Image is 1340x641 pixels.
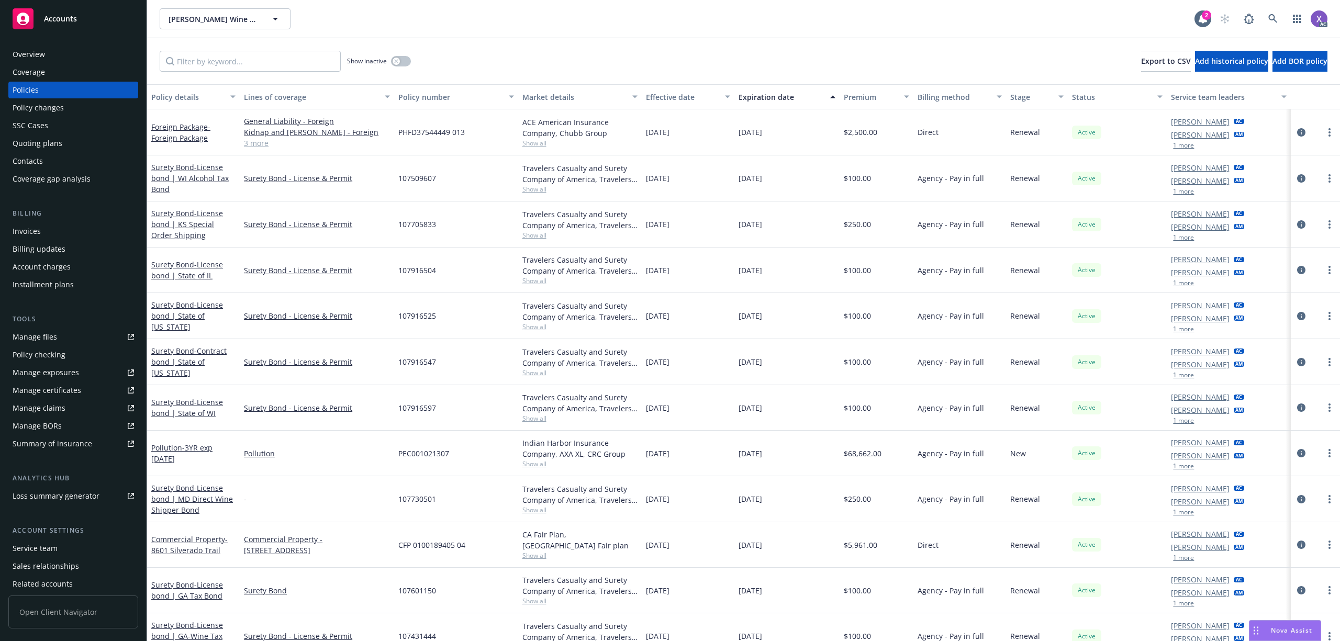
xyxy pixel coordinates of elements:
span: [DATE] [646,402,669,413]
span: Active [1076,265,1097,275]
span: Add historical policy [1195,56,1268,66]
span: Active [1076,128,1097,137]
a: [PERSON_NAME] [1171,587,1230,598]
div: Billing method [918,92,990,103]
span: Agency - Pay in full [918,265,984,276]
span: Show all [522,322,638,331]
a: more [1323,126,1336,139]
a: Policies [8,82,138,98]
a: Installment plans [8,276,138,293]
span: Show all [522,139,638,148]
a: [PERSON_NAME] [1171,221,1230,232]
a: Surety Bond [151,300,223,332]
button: 1 more [1173,234,1194,241]
div: Manage claims [13,400,65,417]
a: Kidnap and [PERSON_NAME] - Foreign [244,127,390,138]
a: Surety Bond - License & Permit [244,219,390,230]
div: Travelers Casualty and Surety Company of America, Travelers Insurance [522,300,638,322]
a: Surety Bond - License & Permit [244,265,390,276]
div: 2 [1202,10,1211,20]
a: more [1323,356,1336,368]
a: [PERSON_NAME] [1171,483,1230,494]
span: $250.00 [844,219,871,230]
button: 1 more [1173,326,1194,332]
button: Add BOR policy [1272,51,1327,72]
a: Billing updates [8,241,138,257]
span: [DATE] [646,310,669,321]
a: Manage claims [8,400,138,417]
a: [PERSON_NAME] [1171,208,1230,219]
a: [PERSON_NAME] [1171,254,1230,265]
span: [DATE] [646,219,669,230]
a: Quoting plans [8,135,138,152]
a: Manage files [8,329,138,345]
span: 107916597 [398,402,436,413]
a: Commercial Property [151,534,228,555]
a: more [1323,172,1336,185]
a: [PERSON_NAME] [1171,162,1230,173]
span: [DATE] [646,127,669,138]
a: Policy changes [8,99,138,116]
button: Effective date [642,84,734,109]
a: Commercial Property - [STREET_ADDRESS] [244,534,390,556]
button: Add historical policy [1195,51,1268,72]
a: more [1323,310,1336,322]
span: [DATE] [739,448,762,459]
a: circleInformation [1295,401,1308,414]
span: Accounts [44,15,77,23]
a: [PERSON_NAME] [1171,359,1230,370]
span: $68,662.00 [844,448,881,459]
span: Show all [522,459,638,468]
div: Related accounts [13,576,73,592]
span: Active [1076,174,1097,183]
a: [PERSON_NAME] [1171,574,1230,585]
a: Surety Bond - License & Permit [244,402,390,413]
a: Related accounts [8,576,138,592]
span: [DATE] [646,585,669,596]
button: 1 more [1173,188,1194,195]
span: Renewal [1010,127,1040,138]
a: circleInformation [1295,493,1308,505]
a: circleInformation [1295,538,1308,551]
div: Installment plans [13,276,74,293]
button: Lines of coverage [240,84,394,109]
span: [DATE] [739,265,762,276]
div: Lines of coverage [244,92,378,103]
button: 1 more [1173,280,1194,286]
button: Stage [1006,84,1068,109]
span: Renewal [1010,173,1040,184]
a: Pollution [244,448,390,459]
a: Coverage gap analysis [8,171,138,187]
a: circleInformation [1295,218,1308,231]
a: Sales relationships [8,558,138,575]
button: 1 more [1173,555,1194,561]
div: Summary of insurance [13,435,92,452]
span: Renewal [1010,265,1040,276]
span: Agency - Pay in full [918,585,984,596]
span: - 3YR exp [DATE] [151,443,213,464]
button: Expiration date [734,84,840,109]
button: 1 more [1173,600,1194,606]
span: Agency - Pay in full [918,310,984,321]
span: Renewal [1010,219,1040,230]
button: Service team leaders [1167,84,1290,109]
span: $250.00 [844,493,871,504]
span: 107916547 [398,356,436,367]
span: Renewal [1010,585,1040,596]
span: Show all [522,414,638,423]
div: Travelers Casualty and Surety Company of America, Travelers Insurance [522,575,638,597]
span: [DATE] [646,539,669,550]
a: Report a Bug [1238,8,1259,29]
span: Renewal [1010,493,1040,504]
a: Account charges [8,258,138,275]
div: Drag to move [1249,621,1263,640]
span: Show all [522,597,638,605]
a: [PERSON_NAME] [1171,542,1230,553]
a: more [1323,538,1336,551]
a: [PERSON_NAME] [1171,496,1230,507]
span: Active [1076,632,1097,641]
span: [DATE] [739,493,762,504]
button: Nova Assist [1249,620,1321,641]
a: Coverage [8,64,138,81]
span: Show all [522,185,638,194]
